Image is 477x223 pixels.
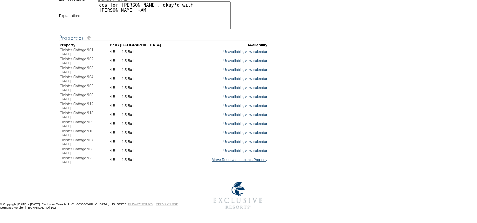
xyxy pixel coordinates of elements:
div: Cloister Cottage 903 [60,66,109,70]
div: Cloister Cottage 913 [60,111,109,115]
a: Unavailable, view calendar [223,131,267,135]
div: Cloister Cottage 905 [60,84,109,88]
a: Unavailable, view calendar [223,77,267,81]
td: 4 Bed, 4.5 Bath [110,93,185,101]
div: Cloister Cottage 910 [60,129,109,133]
a: Unavailable, view calendar [223,86,267,90]
div: Cloister Cottage 909 [60,120,109,124]
div: Cloister Cottage 925 [60,156,109,160]
td: 4 Bed, 4.5 Bath [110,84,185,92]
td: Bed / [GEOGRAPHIC_DATA] [110,43,185,47]
td: 4 Bed, 4.5 Bath [110,48,185,56]
span: [DATE] [60,115,71,119]
div: Cloister Cottage 906 [60,93,109,97]
a: Unavailable, view calendar [223,68,267,72]
span: [DATE] [60,97,71,101]
td: 4 Bed, 4.5 Bath [110,57,185,65]
span: [DATE] [60,70,71,74]
div: Cloister Cottage 908 [60,147,109,151]
a: Unavailable, view calendar [223,149,267,153]
td: 4 Bed, 4.5 Bath [110,102,185,110]
a: Unavailable, view calendar [223,50,267,54]
span: [DATE] [60,124,71,128]
span: [DATE] [60,133,71,137]
a: Unavailable, view calendar [223,113,267,117]
td: Availability [186,43,267,47]
td: Property [60,43,109,47]
td: 4 Bed, 4.5 Bath [110,156,185,164]
a: Unavailable, view calendar [223,104,267,108]
img: Reservation Detail [59,34,267,42]
a: PRIVACY POLICY [128,203,153,206]
a: TERMS OF USE [156,203,178,206]
span: [DATE] [60,52,71,56]
img: Exclusive Resorts [207,178,269,213]
a: Unavailable, view calendar [223,95,267,99]
span: [DATE] [60,79,71,83]
td: 4 Bed, 4.5 Bath [110,66,185,74]
a: Unavailable, view calendar [223,122,267,126]
div: Cloister Cottage 912 [60,102,109,106]
td: Explanation: [59,1,98,29]
td: 4 Bed, 4.5 Bath [110,75,185,83]
td: 4 Bed, 4.5 Bath [110,129,185,137]
td: 4 Bed, 4.5 Bath [110,138,185,146]
a: Unavailable, view calendar [223,140,267,144]
td: 4 Bed, 4.5 Bath [110,120,185,128]
div: Cloister Cottage 907 [60,138,109,142]
span: [DATE] [60,160,71,164]
a: Move Reservation to this Property [212,158,267,162]
div: Cloister Cottage 902 [60,57,109,61]
td: 4 Bed, 4.5 Bath [110,147,185,155]
div: Cloister Cottage 904 [60,75,109,79]
span: [DATE] [60,142,71,146]
div: Cloister Cottage 901 [60,48,109,52]
span: [DATE] [60,106,71,110]
span: [DATE] [60,88,71,92]
td: 4 Bed, 4.5 Bath [110,111,185,119]
a: Unavailable, view calendar [223,59,267,63]
span: [DATE] [60,151,71,155]
span: [DATE] [60,61,71,65]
